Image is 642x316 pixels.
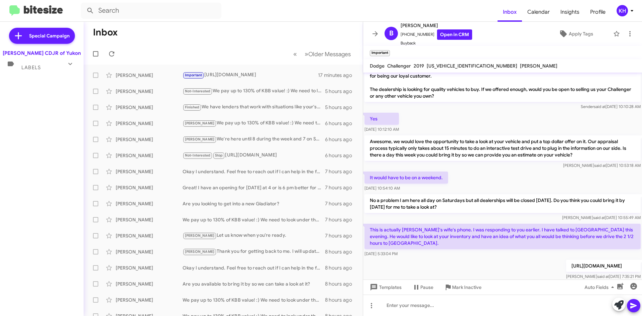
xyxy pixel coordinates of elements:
span: Dodge [370,63,385,69]
div: 5 hours ago [325,104,357,111]
button: Previous [289,47,301,61]
span: [PERSON_NAME] [185,121,215,125]
span: Apply Tags [569,28,593,40]
div: 7 hours ago [325,232,357,239]
div: Let us know when you're ready. [183,232,325,239]
div: [PERSON_NAME] [116,152,183,159]
div: [PERSON_NAME] [116,168,183,175]
div: 5 hours ago [325,88,357,95]
div: [PERSON_NAME] [116,248,183,255]
span: Older Messages [308,50,351,58]
span: Labels [21,65,41,71]
div: [PERSON_NAME] [116,72,183,79]
div: [PERSON_NAME] CDJR of Yukon [3,50,81,57]
div: 7 hours ago [325,216,357,223]
span: said at [593,215,605,220]
div: KH [617,5,628,16]
div: 8 hours ago [325,281,357,287]
div: [URL][DOMAIN_NAME] [183,71,318,79]
span: said at [594,104,606,109]
div: 6 hours ago [325,136,357,143]
span: Stop [215,153,223,157]
input: Search [81,3,221,19]
div: We pay up to 130% of KBB value! :) We need to look under the hood to get you an exact number - so... [183,216,325,223]
span: [DATE] 10:12:10 AM [364,127,399,132]
a: Inbox [498,2,522,22]
div: 6 hours ago [325,152,357,159]
div: [PERSON_NAME] [116,184,183,191]
span: [PERSON_NAME] [520,63,557,69]
span: said at [597,274,609,279]
div: [PERSON_NAME] [116,104,183,111]
button: Pause [407,281,439,293]
span: [DATE] 10:54:10 AM [364,186,400,191]
a: Open in CRM [437,29,472,40]
small: Important [370,50,390,56]
p: Yes [364,113,399,125]
div: Okay I understand. Feel free to reach out if I can help in the future!👍 [183,168,325,175]
div: We have lenders that work with situations like your's. What time works for you [DATE]? [183,103,325,111]
div: Great! I have an opening for [DATE] at 4 or is 6 pm better for you? [183,184,325,191]
div: Thank you for getting back to me. I will update my records. [183,248,325,255]
div: [PERSON_NAME] [116,136,183,143]
div: 17 minutes ago [318,72,357,79]
div: 8 hours ago [325,248,357,255]
h1: Inbox [93,27,118,38]
span: [PERSON_NAME] [DATE] 10:55:49 AM [562,215,641,220]
div: [URL][DOMAIN_NAME] [183,151,325,159]
div: [PERSON_NAME] [116,281,183,287]
div: [PERSON_NAME] [116,120,183,127]
span: Finished [185,105,200,109]
div: [PERSON_NAME] [116,200,183,207]
span: [PERSON_NAME] [401,21,472,29]
span: Mark Inactive [452,281,481,293]
span: Not-Interested [185,153,211,157]
div: Are you available to bring it by so we can take a look at it? [183,281,325,287]
span: Challenger [387,63,411,69]
a: Insights [555,2,585,22]
span: Auto Fields [584,281,617,293]
span: Special Campaign [29,32,70,39]
div: [PERSON_NAME] [116,88,183,95]
button: Mark Inactive [439,281,487,293]
span: 2019 [414,63,424,69]
button: Next [301,47,355,61]
span: Pause [420,281,433,293]
span: « [293,50,297,58]
div: We pay up to 130% of KBB value! :) We need to look under the hood to get you an exact number - so... [183,297,325,303]
span: [PERSON_NAME] [DATE] 7:35:21 PM [566,274,641,279]
span: Important [185,73,202,77]
span: [PERSON_NAME] [185,137,215,141]
p: No a problem I am here all day on Saturdays but all dealerships will be closed [DATE]. Do you thi... [364,194,641,213]
div: [PERSON_NAME] [116,297,183,303]
button: Auto Fields [579,281,622,293]
p: This is actually [PERSON_NAME]'s wife's phone. I was responding to you earlier. I have talked to ... [364,224,641,249]
span: [PHONE_NUMBER] [401,29,472,40]
div: 7 hours ago [325,168,357,175]
div: 8 hours ago [325,265,357,271]
span: [PERSON_NAME] [185,249,215,254]
a: Calendar [522,2,555,22]
button: Templates [363,281,407,293]
span: said at [594,163,606,168]
a: Special Campaign [9,28,75,44]
a: Profile [585,2,611,22]
span: Templates [368,281,402,293]
span: » [305,50,308,58]
span: [US_VEHICLE_IDENTIFICATION_NUMBER] [427,63,517,69]
div: Okay I understand. Feel free to reach out if I can help in the future!👍 [183,265,325,271]
button: Apply Tags [541,28,610,40]
p: It would have to be on a weekend. [364,172,448,184]
span: Not-Interested [185,89,211,93]
div: [PERSON_NAME] [116,216,183,223]
span: [PERSON_NAME] [185,233,215,238]
button: KH [611,5,635,16]
div: 7 hours ago [325,184,357,191]
nav: Page navigation example [290,47,355,61]
p: [URL][DOMAIN_NAME] [566,260,641,272]
span: Buyback [401,40,472,46]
